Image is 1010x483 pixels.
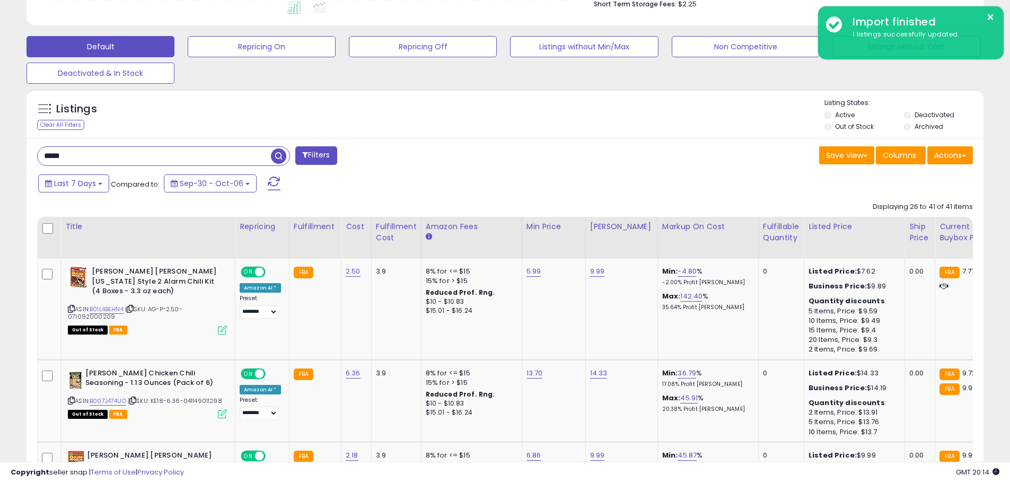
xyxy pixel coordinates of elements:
div: Displaying 26 to 41 of 41 items [873,202,973,212]
button: Sep-30 - Oct-06 [164,174,257,192]
a: Privacy Policy [137,467,184,477]
a: 142.40 [680,291,702,302]
span: Last 7 Days [54,178,96,189]
div: 15% for > $15 [426,378,514,388]
a: 13.70 [526,368,543,379]
img: 51Oh5Yh8GcL._SL40_.jpg [68,368,83,390]
div: : [809,398,897,408]
a: 14.33 [590,368,608,379]
div: : [809,296,897,306]
span: OFF [264,369,281,378]
button: Save View [819,146,874,164]
button: Filters [295,146,337,165]
div: 3.9 [376,451,413,460]
button: Repricing On [188,36,336,57]
div: % [662,292,750,311]
small: FBA [294,368,313,380]
div: 3.9 [376,368,413,378]
b: [PERSON_NAME] Chicken Chili Seasoning - 1.13 Ounces (Pack of 6) [85,368,214,391]
div: Min Price [526,221,581,232]
span: Sep-30 - Oct-06 [180,178,243,189]
div: Current Buybox Price [939,221,994,243]
b: Listed Price: [809,450,857,460]
p: -2.00% Profit [PERSON_NAME] [662,279,750,286]
div: Markup on Cost [662,221,754,232]
div: Cost [346,221,367,232]
a: 9.99 [590,450,605,461]
button: Listings without Min/Max [510,36,658,57]
button: Deactivated & In Stock [27,63,174,84]
div: 20 Items, Price: $9.3 [809,335,897,345]
button: Non Competitive [672,36,820,57]
div: 3.9 [376,267,413,276]
button: Actions [927,146,973,164]
b: [PERSON_NAME] [PERSON_NAME] Products 2-Alarm Chili Kit, 3.625 Ounce [87,451,216,483]
div: 5 Items, Price: $9.59 [809,306,897,316]
a: 6.86 [526,450,541,461]
button: Columns [876,146,926,164]
span: 9.99 [962,383,977,393]
b: Business Price: [809,281,867,291]
small: FBA [939,383,959,395]
span: ON [242,268,255,277]
a: 45.87 [678,450,697,461]
div: % [662,451,750,470]
label: Active [835,110,855,119]
a: B01L4BEHN4 [90,305,124,314]
small: FBA [294,451,313,462]
span: ON [242,369,255,378]
a: B007J474UO [90,397,126,406]
b: Min: [662,450,678,460]
div: Amazon AI * [240,385,281,394]
div: $9.99 [809,451,897,460]
div: 8% for <= $15 [426,267,514,276]
p: 17.08% Profit [PERSON_NAME] [662,381,750,388]
div: 0.00 [909,368,927,378]
div: Ship Price [909,221,930,243]
a: 5.99 [526,266,541,277]
div: Fulfillment Cost [376,221,417,243]
button: Last 7 Days [38,174,109,192]
b: Min: [662,266,678,276]
th: The percentage added to the cost of goods (COGS) that forms the calculator for Min & Max prices. [657,217,758,259]
div: Fulfillment [294,221,337,232]
div: Title [65,221,231,232]
div: 8% for <= $15 [426,368,514,378]
label: Deactivated [915,110,954,119]
a: 6.36 [346,368,361,379]
span: | SKU: KE18-6.36-041149011298 [128,397,222,405]
button: Repricing Off [349,36,497,57]
div: 1 listings successfully updated. [845,30,996,40]
div: 2 Items, Price: $13.91 [809,408,897,417]
div: Amazon Fees [426,221,517,232]
span: All listings that are currently out of stock and unavailable for purchase on Amazon [68,326,108,335]
p: Listing States: [824,98,983,108]
div: 8% for <= $15 [426,451,514,460]
div: Import finished [845,14,996,30]
div: Preset: [240,397,281,420]
b: Quantity discounts [809,296,885,306]
div: [PERSON_NAME] [590,221,653,232]
label: Out of Stock [835,122,874,131]
div: $15.01 - $16.24 [426,408,514,417]
div: seller snap | | [11,468,184,478]
a: 9.99 [590,266,605,277]
div: $15.01 - $16.24 [426,306,514,315]
div: 0.00 [909,451,927,460]
b: Min: [662,368,678,378]
b: Business Price: [809,383,867,393]
a: 45.91 [680,393,698,403]
div: % [662,267,750,286]
a: 2.50 [346,266,361,277]
div: 0 [763,267,796,276]
div: $14.19 [809,383,897,393]
div: 15 Items, Price: $9.4 [809,326,897,335]
small: FBA [939,368,959,380]
span: ON [242,451,255,460]
a: 2.18 [346,450,358,461]
p: 35.64% Profit [PERSON_NAME] [662,304,750,311]
span: | SKU: AG-P-2.50-071092000209 [68,305,182,321]
span: 2025-10-14 20:14 GMT [956,467,999,477]
div: 0 [763,368,796,378]
small: FBA [294,267,313,278]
